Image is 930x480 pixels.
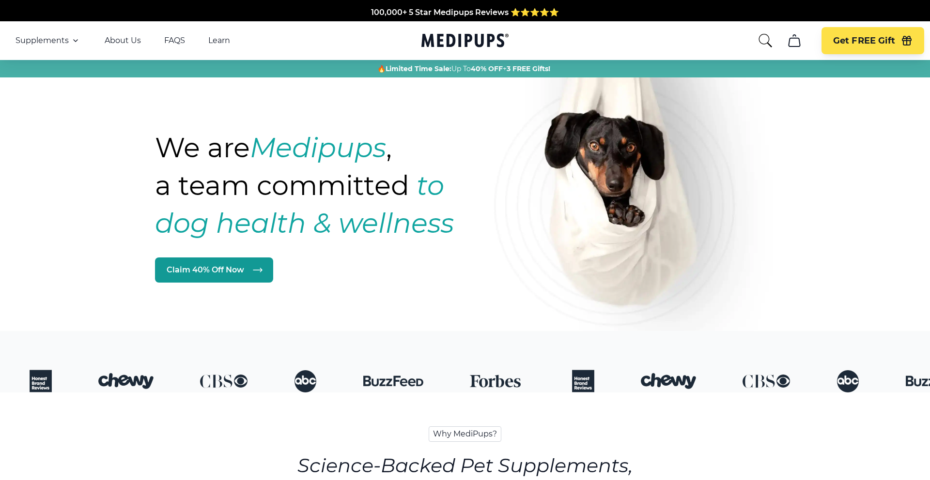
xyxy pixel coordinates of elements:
[821,27,924,54] button: Get FREE Gift
[371,8,559,17] span: 100,000+ 5 Star Medipups Reviews ⭐️⭐️⭐️⭐️⭐️
[429,426,501,442] span: Why MediPups?
[494,13,785,368] img: Natural dog supplements for joint and coat health
[15,36,69,45] span: Supplements
[105,36,141,45] a: About Us
[155,257,273,283] a: Claim 40% Off Now
[164,36,185,45] a: FAQS
[15,35,81,46] button: Supplements
[155,129,510,242] h1: We are , a team committed
[833,35,895,46] span: Get FREE Gift
[208,36,230,45] a: Learn
[758,33,773,48] button: search
[783,29,806,52] button: cart
[421,31,509,51] a: Medipups
[250,131,386,164] strong: Medipups
[377,64,550,74] span: 🔥 Up To +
